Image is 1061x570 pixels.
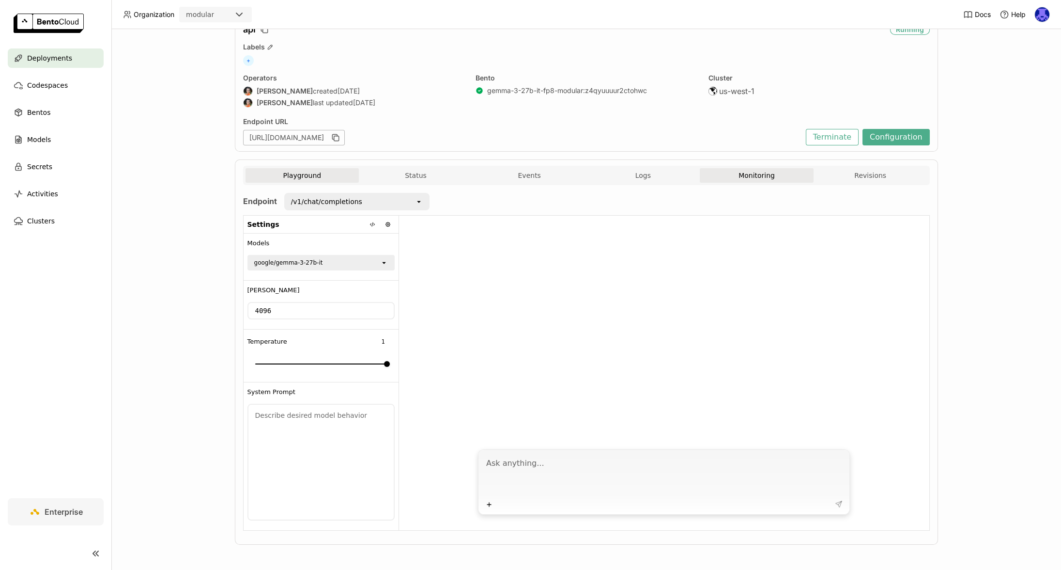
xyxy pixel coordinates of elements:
div: Settings [244,216,399,234]
div: created [243,86,464,96]
span: System Prompt [247,388,295,396]
div: Running [890,24,930,35]
div: /v1/chat/completions [291,197,362,206]
span: Docs [975,10,991,19]
a: Enterprise [8,498,104,525]
div: Cluster [708,74,930,82]
span: [DATE] [353,98,375,107]
a: Codespaces [8,76,104,95]
strong: [PERSON_NAME] [257,98,313,107]
div: modular [186,10,214,19]
button: Monitoring [700,168,814,183]
div: google/gemma-3-27b-it [254,258,323,268]
span: Temperature [247,338,287,346]
div: Labels [243,43,930,51]
span: Enterprise [45,507,83,517]
button: Configuration [862,129,930,145]
a: Bentos [8,103,104,122]
img: Sean Sheng [244,87,252,95]
div: Endpoint URL [243,117,801,126]
input: Selected /v1/chat/completions. [363,197,364,206]
span: Secrets [27,161,52,173]
svg: open [380,259,388,267]
span: Organization [134,10,174,19]
input: Selected modular. [215,10,216,20]
button: Events [473,168,586,183]
a: Activities [8,184,104,204]
span: Clusters [27,215,55,227]
svg: Plus [485,501,493,508]
button: Playground [246,168,359,183]
input: Temperature [372,336,394,348]
a: gemma-3-27b-it-fp8-modular:z4qyuuuur2ctohwc [487,86,647,95]
a: Models [8,130,104,149]
a: Clusters [8,211,104,231]
div: [URL][DOMAIN_NAME] [243,130,345,145]
svg: open [415,198,423,206]
span: api [243,24,256,35]
span: [DATE] [338,87,360,95]
strong: [PERSON_NAME] [257,87,313,95]
span: Models [27,134,51,145]
div: last updated [243,98,464,108]
a: Docs [963,10,991,19]
a: Deployments [8,48,104,68]
span: Help [1011,10,1026,19]
img: Newton Jain [1035,7,1049,22]
span: Bentos [27,107,50,118]
span: us-west-1 [719,86,754,96]
div: Bento [476,74,697,82]
strong: Endpoint [243,196,277,206]
span: [PERSON_NAME] [247,286,300,294]
div: Help [999,10,1026,19]
span: Deployments [27,52,72,64]
div: Operators [243,74,464,82]
button: Revisions [814,168,927,183]
span: Codespaces [27,79,68,91]
button: Status [359,168,473,183]
img: Sean Sheng [244,98,252,107]
span: Activities [27,188,58,200]
img: logo [14,14,84,33]
button: Terminate [806,129,859,145]
span: Models [247,239,270,247]
span: Logs [635,171,651,180]
a: Secrets [8,157,104,176]
span: + [243,55,254,66]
